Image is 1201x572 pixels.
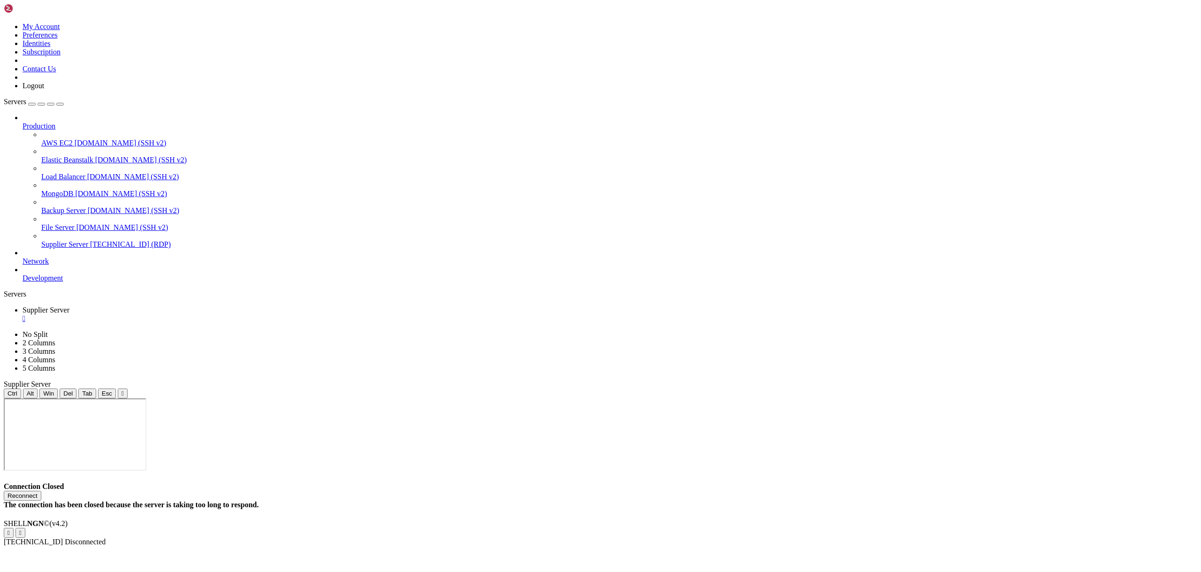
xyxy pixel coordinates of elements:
span: Supplier Server [23,306,69,314]
div:  [8,529,10,536]
a:  [23,314,1197,323]
span: Del [63,390,73,397]
li: Production [23,114,1197,249]
span: [TECHNICAL_ID] [4,538,63,546]
div:  [122,390,124,397]
span: Elastic Beanstalk [41,156,93,164]
a: AWS EC2 [DOMAIN_NAME] (SSH v2) [41,139,1197,147]
span: [DOMAIN_NAME] (SSH v2) [76,223,168,231]
div:  [19,529,22,536]
span: Ctrl [8,390,17,397]
span: Load Balancer [41,173,85,181]
li: Elastic Beanstalk [DOMAIN_NAME] (SSH v2) [41,147,1197,164]
span: Supplier Server [4,380,51,388]
span: Disconnected [65,538,106,546]
span: [DOMAIN_NAME] (SSH v2) [88,206,180,214]
a: Network [23,257,1197,266]
span: [DOMAIN_NAME] (SSH v2) [75,190,167,198]
span: [DOMAIN_NAME] (SSH v2) [87,173,179,181]
li: Supplier Server [TECHNICAL_ID] (RDP) [41,232,1197,249]
a: File Server [DOMAIN_NAME] (SSH v2) [41,223,1197,232]
span: [DOMAIN_NAME] (SSH v2) [95,156,187,164]
li: Development [23,266,1197,282]
span: Network [23,257,49,265]
button: Alt [23,389,38,398]
span: Servers [4,98,26,106]
button: Tab [78,389,96,398]
a: Subscription [23,48,61,56]
span: File Server [41,223,75,231]
b: NGN [27,519,44,527]
a: 3 Columns [23,347,55,355]
li: MongoDB [DOMAIN_NAME] (SSH v2) [41,181,1197,198]
a: My Account [23,23,60,31]
a: Elastic Beanstalk [DOMAIN_NAME] (SSH v2) [41,156,1197,164]
a: Load Balancer [DOMAIN_NAME] (SSH v2) [41,173,1197,181]
button: Win [39,389,58,398]
a: Logout [23,82,44,90]
a: 4 Columns [23,356,55,364]
button:  [118,389,128,398]
span: Win [43,390,54,397]
a: Identities [23,39,51,47]
span: [DOMAIN_NAME] (SSH v2) [75,139,167,147]
button: Ctrl [4,389,21,398]
span: Alt [27,390,34,397]
a: Backup Server [DOMAIN_NAME] (SSH v2) [41,206,1197,215]
span: SHELL © [4,519,68,527]
span: 4.2.0 [50,519,68,527]
a: Supplier Server [TECHNICAL_ID] (RDP) [41,240,1197,249]
span: Backup Server [41,206,86,214]
li: Backup Server [DOMAIN_NAME] (SSH v2) [41,198,1197,215]
button: Reconnect [4,491,41,501]
button:  [15,528,25,538]
a: Servers [4,98,64,106]
span: Development [23,274,63,282]
a: 2 Columns [23,339,55,347]
span: AWS EC2 [41,139,73,147]
li: Load Balancer [DOMAIN_NAME] (SSH v2) [41,164,1197,181]
a: Development [23,274,1197,282]
a: Production [23,122,1197,130]
span: Connection Closed [4,482,64,490]
button:  [4,528,14,538]
div: The connection has been closed because the server is taking too long to respond. [4,501,1197,509]
span: Esc [102,390,112,397]
span: Tab [82,390,92,397]
a: Contact Us [23,65,56,73]
span: [TECHNICAL_ID] (RDP) [90,240,171,248]
span: Production [23,122,55,130]
li: File Server [DOMAIN_NAME] (SSH v2) [41,215,1197,232]
button: Esc [98,389,116,398]
a: Preferences [23,31,58,39]
a: Supplier Server [23,306,1197,323]
li: AWS EC2 [DOMAIN_NAME] (SSH v2) [41,130,1197,147]
a: MongoDB [DOMAIN_NAME] (SSH v2) [41,190,1197,198]
div: Servers [4,290,1197,298]
a: No Split [23,330,48,338]
a: 5 Columns [23,364,55,372]
button: Del [60,389,76,398]
span: MongoDB [41,190,73,198]
span: Supplier Server [41,240,88,248]
li: Network [23,249,1197,266]
img: Shellngn [4,4,58,13]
